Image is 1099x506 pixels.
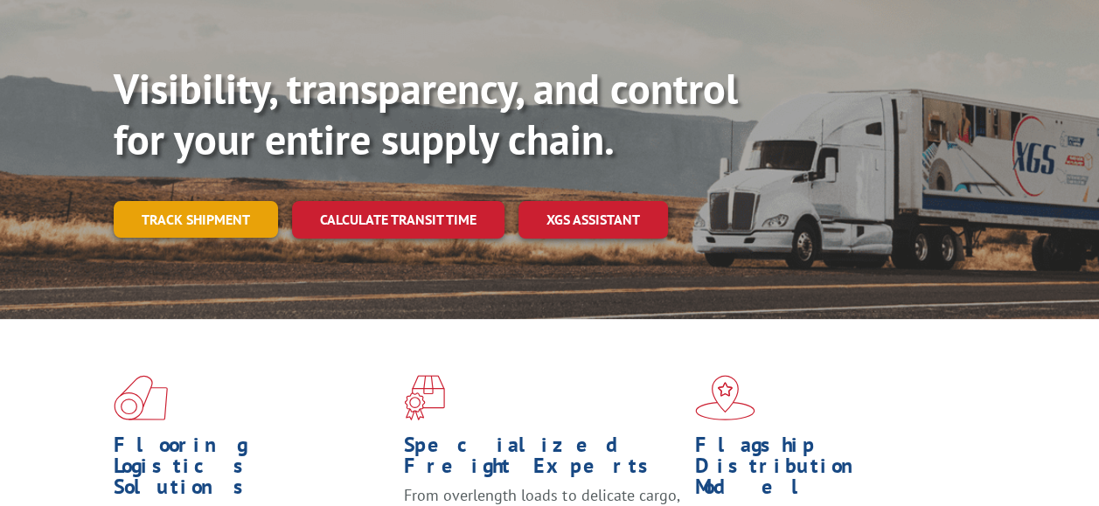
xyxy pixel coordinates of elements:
img: xgs-icon-flagship-distribution-model-red [695,375,755,420]
a: XGS ASSISTANT [518,201,668,239]
b: Visibility, transparency, and control for your entire supply chain. [114,61,738,166]
a: Track shipment [114,201,278,238]
h1: Flooring Logistics Solutions [114,434,391,506]
h1: Specialized Freight Experts [404,434,681,485]
img: xgs-icon-focused-on-flooring-red [404,375,445,420]
h1: Flagship Distribution Model [695,434,972,506]
img: xgs-icon-total-supply-chain-intelligence-red [114,375,168,420]
a: Calculate transit time [292,201,504,239]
